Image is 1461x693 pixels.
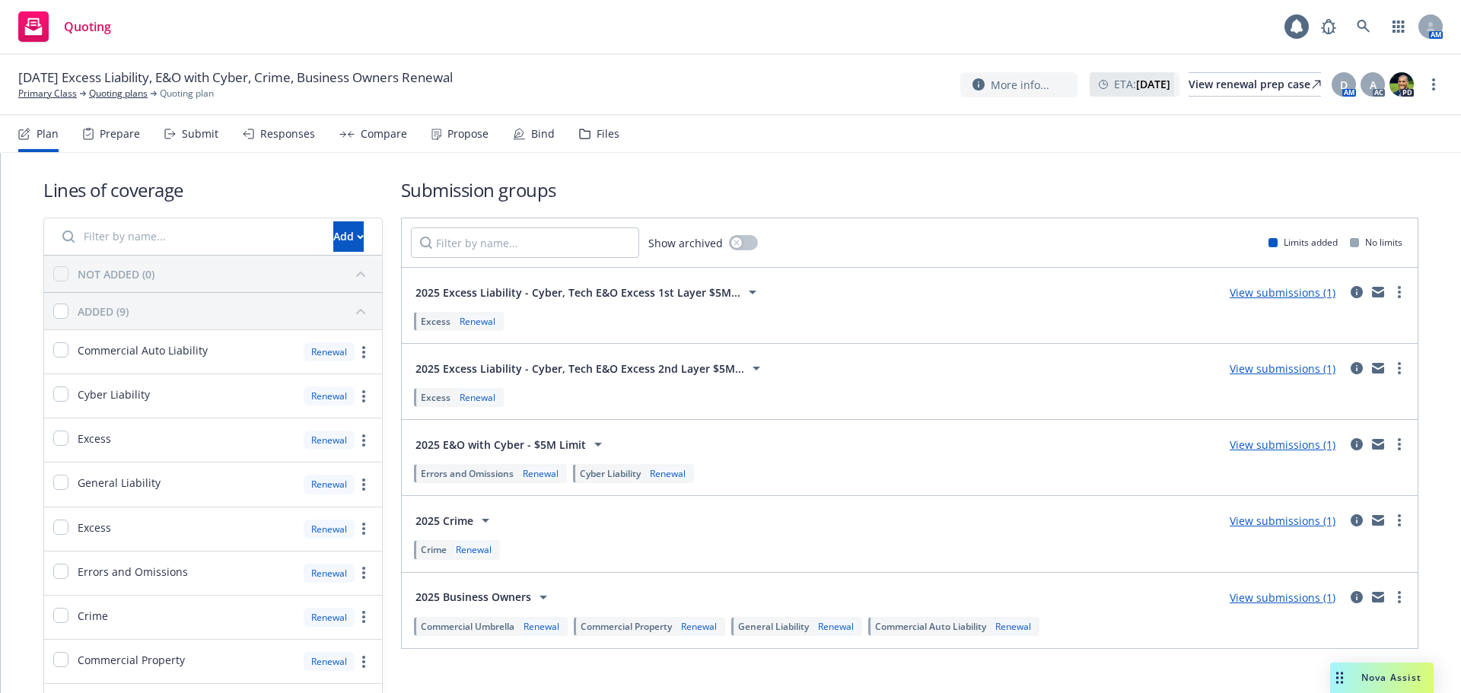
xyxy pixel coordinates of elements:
[991,77,1049,93] span: More info...
[1383,11,1414,42] a: Switch app
[304,386,355,405] div: Renewal
[411,505,499,536] button: 2025 Crime
[1350,236,1402,249] div: No limits
[1369,435,1387,453] a: mail
[18,87,77,100] a: Primary Class
[648,235,723,251] span: Show archived
[738,620,809,633] span: General Liability
[1348,511,1366,529] a: circleInformation
[457,315,498,328] div: Renewal
[78,342,208,358] span: Commercial Auto Liability
[415,513,473,529] span: 2025 Crime
[304,652,355,671] div: Renewal
[100,128,140,140] div: Prepare
[531,128,555,140] div: Bind
[304,520,355,539] div: Renewal
[304,431,355,450] div: Renewal
[1230,590,1335,605] a: View submissions (1)
[78,608,108,624] span: Crime
[355,387,373,405] a: more
[1268,236,1338,249] div: Limits added
[1389,72,1414,97] img: photo
[1189,72,1321,97] a: View renewal prep case
[1390,511,1408,529] a: more
[1369,588,1387,606] a: mail
[1114,76,1170,92] span: ETA :
[581,620,672,633] span: Commercial Property
[1348,435,1366,453] a: circleInformation
[678,620,720,633] div: Renewal
[992,620,1034,633] div: Renewal
[415,589,531,605] span: 2025 Business Owners
[1330,663,1349,693] div: Drag to move
[1361,671,1421,684] span: Nova Assist
[78,304,129,319] div: ADDED (9)
[1230,437,1335,452] a: View submissions (1)
[78,266,154,282] div: NOT ADDED (0)
[411,277,766,307] button: 2025 Excess Liability - Cyber, Tech E&O Excess 1st Layer $5M...
[421,391,450,404] span: Excess
[1390,359,1408,377] a: more
[647,467,689,480] div: Renewal
[1369,511,1387,529] a: mail
[520,620,562,633] div: Renewal
[1390,283,1408,301] a: more
[421,315,450,328] span: Excess
[401,177,1418,202] h1: Submission groups
[53,221,324,252] input: Filter by name...
[78,564,188,580] span: Errors and Omissions
[1370,77,1377,93] span: A
[355,431,373,450] a: more
[355,343,373,361] a: more
[355,653,373,671] a: more
[1390,435,1408,453] a: more
[453,543,495,556] div: Renewal
[520,467,562,480] div: Renewal
[182,128,218,140] div: Submit
[304,342,355,361] div: Renewal
[411,582,557,612] button: 2025 Business Owners
[457,391,498,404] div: Renewal
[304,608,355,627] div: Renewal
[1189,73,1321,96] div: View renewal prep case
[1340,77,1348,93] span: D
[12,5,117,48] a: Quoting
[1230,285,1335,300] a: View submissions (1)
[355,475,373,494] a: more
[960,72,1077,97] button: More info...
[415,437,586,453] span: 2025 E&O with Cyber - $5M Limit
[260,128,315,140] div: Responses
[1230,513,1335,528] a: View submissions (1)
[64,21,111,33] span: Quoting
[415,361,744,377] span: 2025 Excess Liability - Cyber, Tech E&O Excess 2nd Layer $5M...
[1348,359,1366,377] a: circleInformation
[421,543,447,556] span: Crime
[1136,77,1170,91] strong: [DATE]
[875,620,986,633] span: Commercial Auto Liability
[78,475,161,491] span: General Liability
[355,564,373,582] a: more
[815,620,857,633] div: Renewal
[333,221,364,252] button: Add
[1424,75,1443,94] a: more
[1369,359,1387,377] a: mail
[411,429,612,459] button: 2025 E&O with Cyber - $5M Limit
[43,177,383,202] h1: Lines of coverage
[78,386,150,402] span: Cyber Liability
[355,608,373,626] a: more
[415,285,740,300] span: 2025 Excess Liability - Cyber, Tech E&O Excess 1st Layer $5M...
[1230,361,1335,376] a: View submissions (1)
[18,68,453,87] span: [DATE] Excess Liability, E&O with Cyber, Crime, Business Owners Renewal
[333,222,364,251] div: Add
[1348,283,1366,301] a: circleInformation
[89,87,148,100] a: Quoting plans
[580,467,641,480] span: Cyber Liability
[361,128,407,140] div: Compare
[78,262,373,286] button: NOT ADDED (0)
[1348,588,1366,606] a: circleInformation
[411,227,639,258] input: Filter by name...
[411,353,770,383] button: 2025 Excess Liability - Cyber, Tech E&O Excess 2nd Layer $5M...
[78,652,185,668] span: Commercial Property
[304,564,355,583] div: Renewal
[1369,283,1387,301] a: mail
